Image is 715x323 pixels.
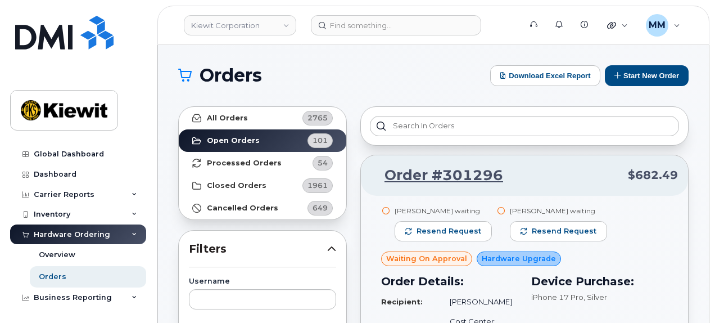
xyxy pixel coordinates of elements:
[179,152,346,174] a: Processed Orders54
[207,204,278,213] strong: Cancelled Orders
[200,67,262,84] span: Orders
[381,273,518,290] h3: Order Details:
[531,293,583,302] span: iPhone 17 Pro
[179,107,346,129] a: All Orders2765
[189,241,327,257] span: Filters
[386,253,467,264] span: Waiting On Approval
[510,206,607,216] div: [PERSON_NAME] waiting
[666,274,707,315] iframe: Messenger Launcher
[395,206,492,216] div: [PERSON_NAME] waiting
[395,221,492,241] button: Resend request
[370,116,679,136] input: Search in orders
[417,226,481,236] span: Resend request
[207,114,248,123] strong: All Orders
[628,167,678,183] span: $682.49
[207,181,266,190] strong: Closed Orders
[318,158,328,168] span: 54
[207,159,282,168] strong: Processed Orders
[313,135,328,146] span: 101
[307,113,328,123] span: 2765
[482,253,556,264] span: Hardware Upgrade
[179,197,346,219] a: Cancelled Orders649
[179,174,346,197] a: Closed Orders1961
[583,293,607,302] span: , Silver
[307,180,328,191] span: 1961
[313,203,328,213] span: 649
[605,65,689,86] button: Start New Order
[510,221,607,241] button: Resend request
[189,278,336,285] label: Username
[179,129,346,152] a: Open Orders101
[531,273,668,290] h3: Device Purchase:
[440,292,518,312] td: [PERSON_NAME]
[371,165,503,186] a: Order #301296
[381,297,423,306] strong: Recipient:
[532,226,596,236] span: Resend request
[207,136,260,145] strong: Open Orders
[490,65,600,86] button: Download Excel Report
